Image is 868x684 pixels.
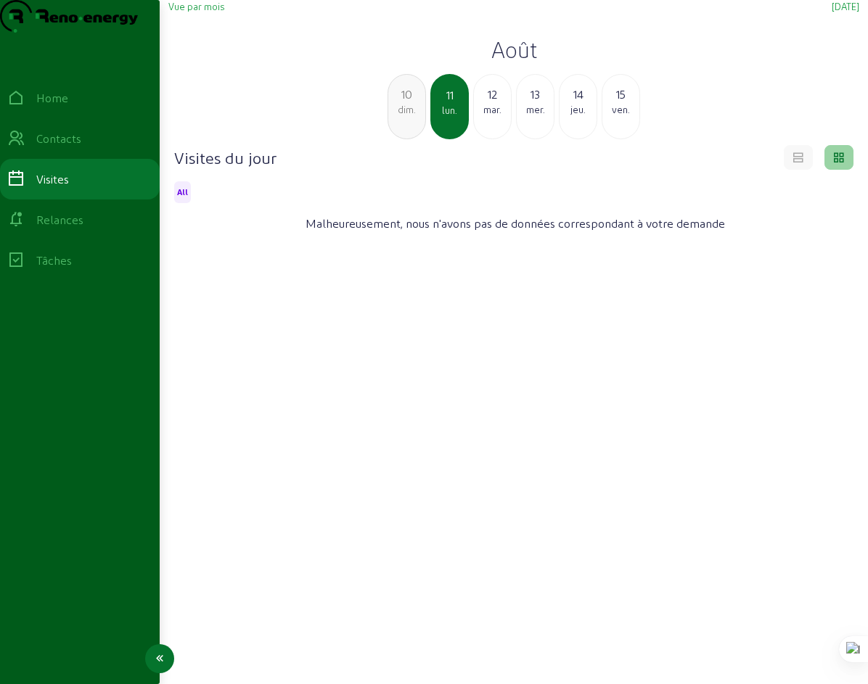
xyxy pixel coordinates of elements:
div: 12 [474,86,511,103]
span: Vue par mois [168,1,224,12]
div: lun. [432,104,467,117]
h4: Visites du jour [174,147,277,168]
h2: Août [168,36,859,62]
div: jeu. [560,103,597,116]
div: mar. [474,103,511,116]
div: 10 [388,86,425,103]
span: [DATE] [832,1,859,12]
div: 15 [602,86,639,103]
div: 11 [432,86,467,104]
span: Malheureusement, nous n'avons pas de données correspondant à votre demande [306,215,725,232]
div: ven. [602,103,639,116]
span: All [177,187,188,197]
div: dim. [388,103,425,116]
div: Relances [36,211,83,228]
div: Contacts [36,130,81,147]
div: Visites [36,170,69,188]
div: Home [36,89,68,107]
div: Tâches [36,252,72,269]
div: mer. [517,103,554,116]
div: 13 [517,86,554,103]
div: 14 [560,86,597,103]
